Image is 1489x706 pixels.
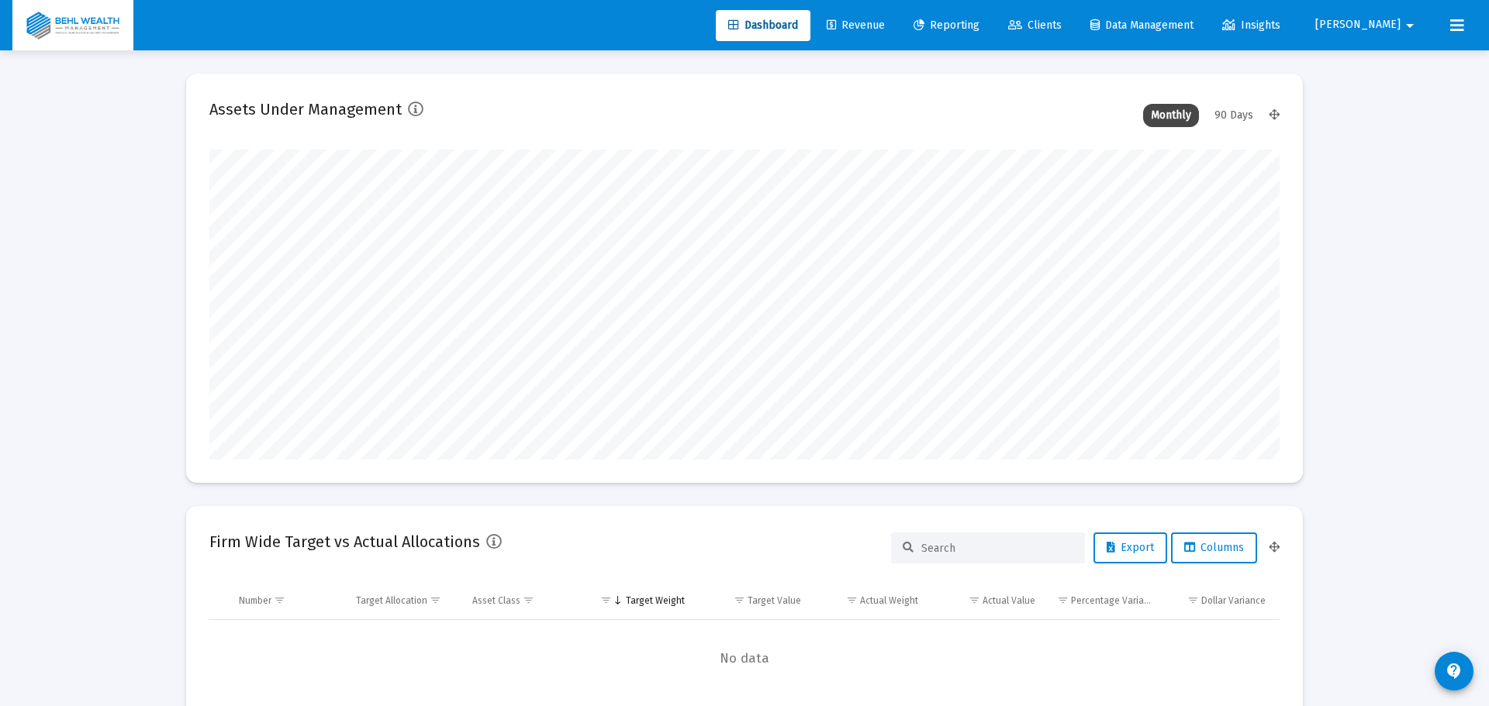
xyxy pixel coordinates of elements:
[929,582,1046,619] td: Column Actual Value
[901,10,992,41] a: Reporting
[600,594,612,606] span: Show filter options for column 'Target Weight'
[1008,19,1062,32] span: Clients
[1210,10,1293,41] a: Insights
[274,594,285,606] span: Show filter options for column 'Number'
[983,594,1035,607] div: Actual Value
[1071,594,1153,607] div: Percentage Variance
[1171,532,1257,563] button: Columns
[356,594,427,607] div: Target Allocation
[921,542,1073,555] input: Search
[461,582,579,619] td: Column Asset Class
[1107,541,1154,554] span: Export
[1207,104,1261,127] div: 90 Days
[24,10,122,41] img: Dashboard
[728,19,798,32] span: Dashboard
[1163,582,1280,619] td: Column Dollar Variance
[1315,19,1401,32] span: [PERSON_NAME]
[734,594,745,606] span: Show filter options for column 'Target Value'
[1090,19,1194,32] span: Data Management
[969,594,980,606] span: Show filter options for column 'Actual Value'
[716,10,810,41] a: Dashboard
[209,97,402,122] h2: Assets Under Management
[1297,9,1438,40] button: [PERSON_NAME]
[1222,19,1280,32] span: Insights
[228,582,345,619] td: Column Number
[209,529,480,554] h2: Firm Wide Target vs Actual Allocations
[626,594,685,607] div: Target Weight
[996,10,1074,41] a: Clients
[523,594,534,606] span: Show filter options for column 'Asset Class'
[814,10,897,41] a: Revenue
[1445,662,1463,680] mat-icon: contact_support
[1046,582,1163,619] td: Column Percentage Variance
[1187,594,1199,606] span: Show filter options for column 'Dollar Variance'
[472,594,520,607] div: Asset Class
[209,650,1280,667] span: No data
[1401,10,1419,41] mat-icon: arrow_drop_down
[1201,594,1266,607] div: Dollar Variance
[579,582,696,619] td: Column Target Weight
[827,19,885,32] span: Revenue
[748,594,801,607] div: Target Value
[1143,104,1199,127] div: Monthly
[860,594,918,607] div: Actual Weight
[846,594,858,606] span: Show filter options for column 'Actual Weight'
[345,582,462,619] td: Column Target Allocation
[1078,10,1206,41] a: Data Management
[430,594,441,606] span: Show filter options for column 'Target Allocation'
[209,582,1280,697] div: Data grid
[1057,594,1069,606] span: Show filter options for column 'Percentage Variance'
[696,582,813,619] td: Column Target Value
[812,582,929,619] td: Column Actual Weight
[914,19,979,32] span: Reporting
[1093,532,1167,563] button: Export
[1184,541,1244,554] span: Columns
[239,594,271,607] div: Number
